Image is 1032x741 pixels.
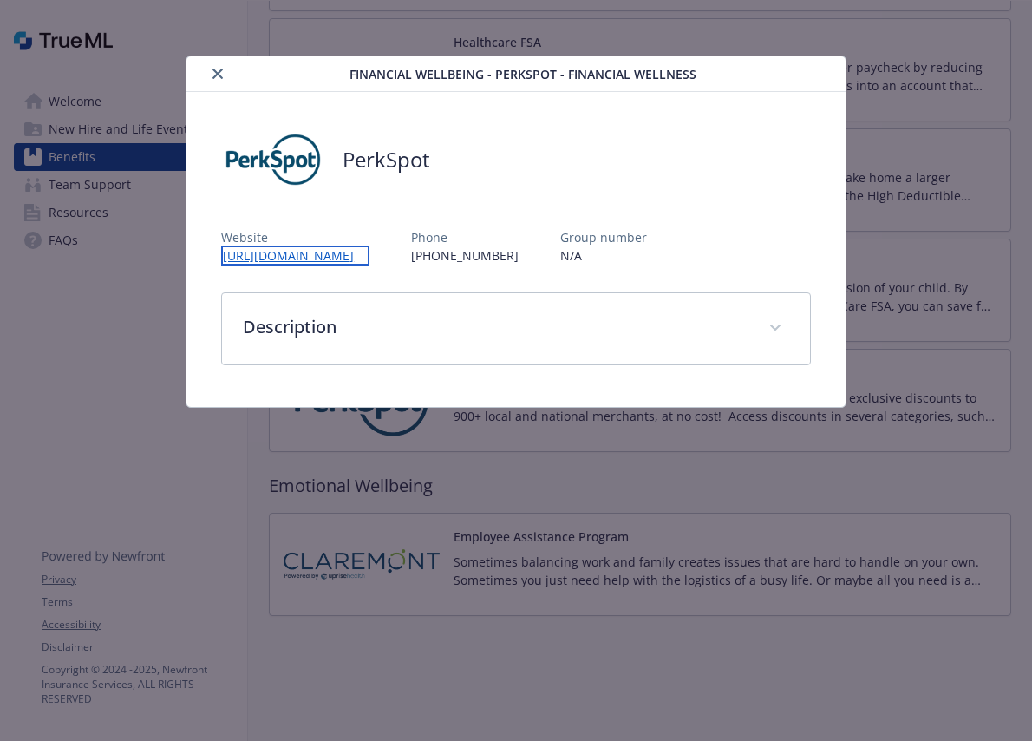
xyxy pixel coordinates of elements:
[222,293,810,364] div: Description
[349,65,696,83] span: Financial Wellbeing - PerkSpot - Financial Wellness
[221,228,369,246] p: Website
[221,246,369,266] a: [URL][DOMAIN_NAME]
[221,134,325,186] img: PerkSpot
[411,228,519,246] p: Phone
[243,314,748,340] p: Description
[560,228,647,246] p: Group number
[560,246,647,265] p: N/A
[343,145,430,174] h2: PerkSpot
[207,63,228,84] button: close
[103,56,929,408] div: details for plan Financial Wellbeing - PerkSpot - Financial Wellness
[411,246,519,265] p: [PHONE_NUMBER]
